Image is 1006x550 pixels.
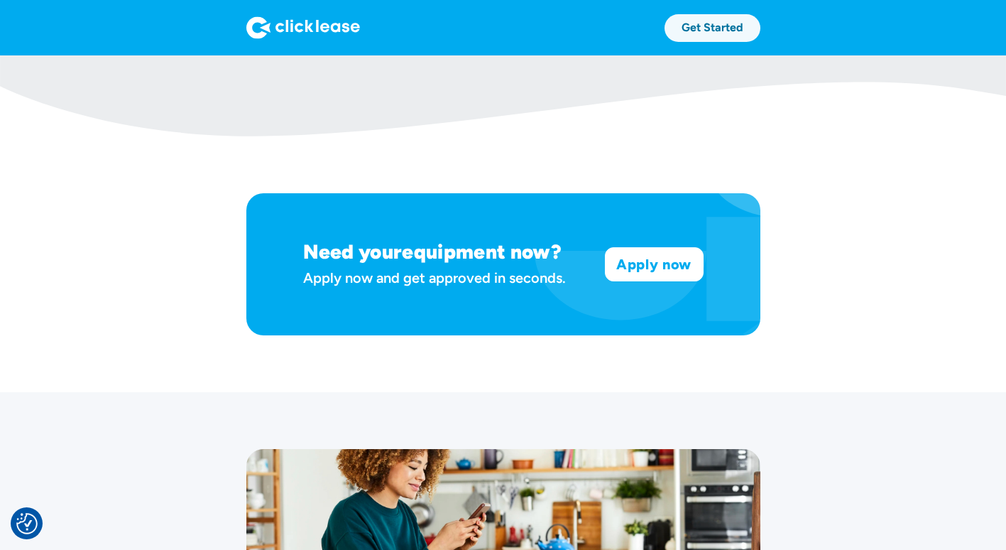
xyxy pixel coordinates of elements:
[16,513,38,534] button: Consent Preferences
[246,16,360,39] img: Logo
[16,513,38,534] img: Revisit consent button
[606,248,703,281] a: Apply now
[303,239,403,264] h1: Need your
[402,239,561,264] h1: equipment now?
[303,266,588,291] div: Apply now and get approved in seconds.
[665,14,760,42] a: Get Started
